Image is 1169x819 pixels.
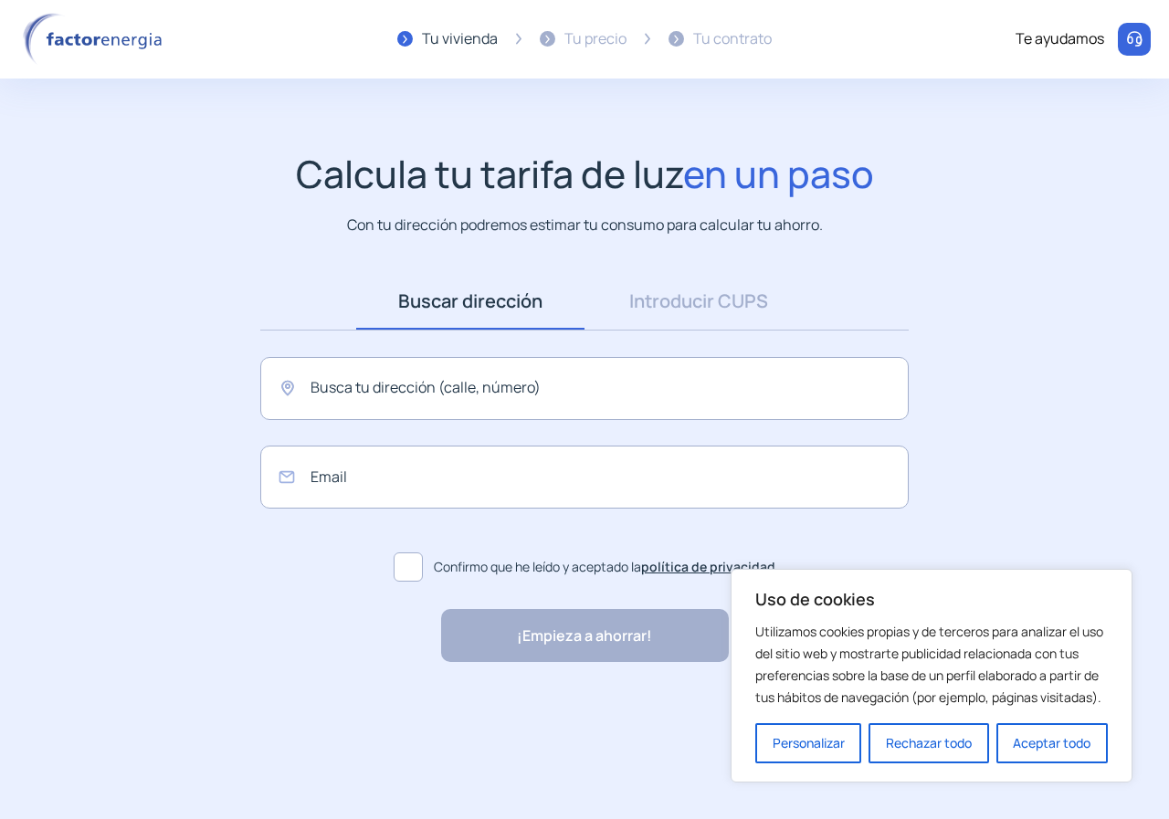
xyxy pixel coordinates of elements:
[347,214,823,236] p: Con tu dirección podremos estimar tu consumo para calcular tu ahorro.
[683,148,874,199] span: en un paso
[641,558,775,575] a: política de privacidad
[584,273,813,330] a: Introducir CUPS
[1016,27,1104,51] div: Te ayudamos
[755,588,1108,610] p: Uso de cookies
[434,557,775,577] span: Confirmo que he leído y aceptado la
[731,569,1132,782] div: Uso de cookies
[564,27,627,51] div: Tu precio
[422,27,498,51] div: Tu vivienda
[18,13,174,66] img: logo factor
[755,723,861,763] button: Personalizar
[1125,30,1143,48] img: llamar
[755,621,1108,709] p: Utilizamos cookies propias y de terceros para analizar el uso del sitio web y mostrarte publicida...
[996,723,1108,763] button: Aceptar todo
[869,723,988,763] button: Rechazar todo
[356,273,584,330] a: Buscar dirección
[296,152,874,196] h1: Calcula tu tarifa de luz
[693,27,772,51] div: Tu contrato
